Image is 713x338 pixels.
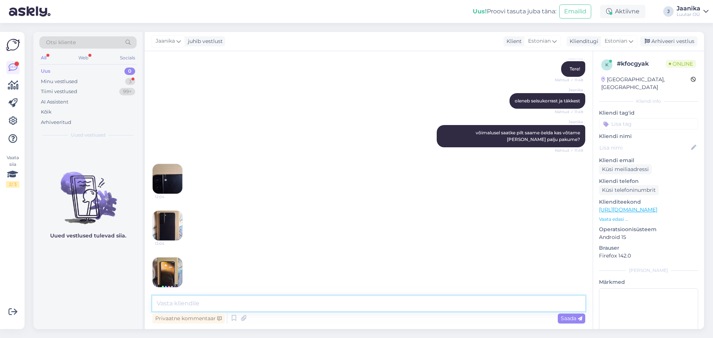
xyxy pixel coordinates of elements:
[156,37,175,45] span: Jaanika
[599,109,698,117] p: Kliendi tag'id
[185,37,223,45] div: juhib vestlust
[555,148,583,153] span: Nähtud ✓ 11:49
[677,6,709,17] a: JaanikaLuutar OÜ
[599,244,698,252] p: Brauser
[71,132,105,138] span: Uued vestlused
[617,59,666,68] div: # kfocgyak
[555,77,583,83] span: Nähtud ✓ 11:48
[6,154,19,188] div: Vaata siia
[599,206,657,213] a: [URL][DOMAIN_NAME]
[599,185,659,195] div: Küsi telefoninumbrit
[600,5,645,18] div: Aktiivne
[41,78,78,85] div: Minu vestlused
[599,98,698,105] div: Kliendi info
[152,314,225,324] div: Privaatne kommentaar
[599,226,698,233] p: Operatsioonisüsteem
[599,267,698,274] div: [PERSON_NAME]
[559,4,591,19] button: Emailid
[77,53,90,63] div: Web
[555,119,583,125] span: Jaanika
[599,144,690,152] input: Lisa nimi
[599,157,698,164] p: Kliendi email
[599,233,698,241] p: Android 15
[663,6,674,17] div: J
[605,62,609,68] span: k
[599,118,698,129] input: Lisa tag
[118,53,137,63] div: Socials
[473,7,556,16] div: Proovi tasuta juba täna:
[677,12,700,17] div: Luutar OÜ
[528,37,551,45] span: Estonian
[46,39,76,46] span: Otsi kliente
[39,53,48,63] div: All
[515,98,580,104] span: oleneb seisukorrast ja täkkest
[153,164,182,194] img: Attachment
[153,211,182,240] img: Attachment
[41,108,52,116] div: Kõik
[599,132,698,140] p: Kliendi nimi
[599,177,698,185] p: Kliendi telefon
[155,241,183,246] span: 12:04
[41,98,68,106] div: AI Assistent
[124,68,135,75] div: 0
[570,66,580,72] span: Tere!
[155,194,183,200] span: 12:04
[640,36,697,46] div: Arhiveeri vestlus
[601,76,691,91] div: [GEOGRAPHIC_DATA], [GEOGRAPHIC_DATA]
[504,37,522,45] div: Klient
[119,88,135,95] div: 99+
[599,252,698,260] p: Firefox 142.0
[555,87,583,93] span: Jaanika
[555,109,583,115] span: Nähtud ✓ 11:49
[50,232,126,240] p: Uued vestlused tulevad siia.
[155,288,183,293] span: 12:04
[41,88,77,95] div: Tiimi vestlused
[599,278,698,286] p: Märkmed
[666,60,696,68] span: Online
[605,37,627,45] span: Estonian
[33,158,143,225] img: No chats
[6,38,20,52] img: Askly Logo
[599,216,698,223] p: Vaata edasi ...
[125,78,135,85] div: 3
[677,6,700,12] div: Jaanika
[41,68,51,75] div: Uus
[561,315,582,322] span: Saada
[567,37,598,45] div: Klienditugi
[473,8,487,15] b: Uus!
[6,181,19,188] div: 2 / 3
[153,257,182,287] img: Attachment
[476,130,581,142] span: võimalusel saatke pilt saame öelda kas võtame [PERSON_NAME] palju pakume?
[41,119,71,126] div: Arhiveeritud
[599,198,698,206] p: Klienditeekond
[599,164,652,174] div: Küsi meiliaadressi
